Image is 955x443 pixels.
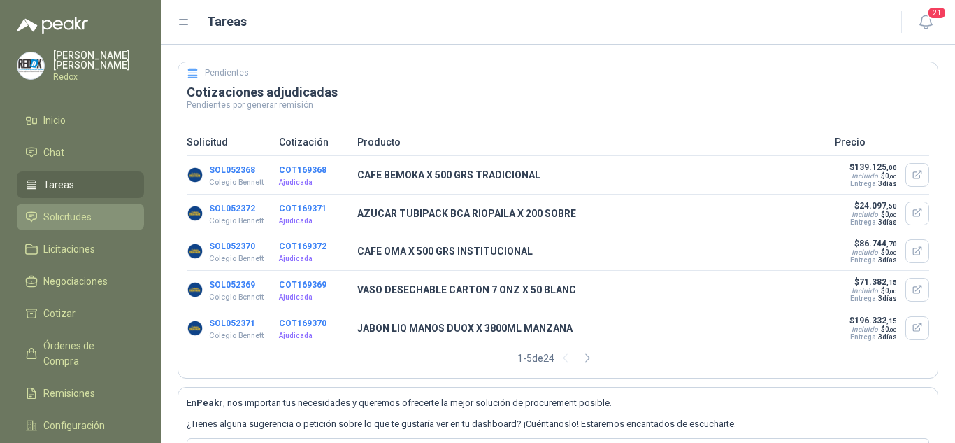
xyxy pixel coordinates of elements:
p: $ [849,277,897,287]
p: AZUCAR TUBIPACK BCA RIOPAILA X 200 SOBRE [357,206,826,221]
h5: Pendientes [205,66,249,80]
span: Órdenes de Compra [43,338,131,369]
button: COT169372 [279,241,326,251]
p: Colegio Bennett [209,216,264,227]
p: En , nos importan tus necesidades y queremos ofrecerte la mejor solución de procurement posible. [187,396,929,410]
button: SOL052372 [209,204,255,213]
span: Licitaciones [43,241,95,257]
p: JABON LIQ MANOS DUOX X 3800ML MANZANA [357,321,826,336]
span: 0 [885,211,897,218]
div: Incluido [852,211,878,218]
span: 24.097 [859,201,897,211]
button: 21 [913,10,938,35]
p: CAFE BEMOKA X 500 GRS TRADICIONAL [357,167,826,183]
p: CAFE OMA X 500 GRS INSTITUCIONAL [357,244,826,259]
a: Licitaciones [17,236,144,262]
span: 21 [927,6,947,20]
span: 86.744 [859,239,897,248]
p: Entrega: [849,295,897,302]
span: ,00 [889,250,897,256]
span: 3 días [878,256,897,264]
a: Tareas [17,171,144,198]
p: Pendientes por generar remisión [187,101,929,109]
button: COT169371 [279,204,326,213]
div: 1 - 5 de 24 [517,347,599,370]
div: Incluido [852,287,878,295]
p: Colegio Bennett [209,177,264,188]
span: 0 [885,248,897,256]
span: ,00 [889,288,897,295]
span: ,70 [886,240,897,248]
span: Configuración [43,418,105,433]
img: Logo peakr [17,17,88,34]
span: 0 [885,325,897,333]
img: Company Logo [17,52,44,79]
span: 3 días [878,180,897,188]
span: 0 [885,287,897,295]
div: Incluido [852,248,878,256]
button: SOL052370 [209,241,255,251]
p: Ajudicada [279,177,349,188]
span: $ [881,211,897,218]
span: $ [881,248,897,256]
p: $ [849,239,897,248]
span: 0 [885,172,897,180]
a: Cotizar [17,300,144,327]
span: Solicitudes [43,209,92,225]
span: ,00 [886,164,897,171]
button: COT169368 [279,165,326,175]
p: Colegio Bennett [209,330,264,342]
button: COT169369 [279,280,326,290]
span: ,15 [886,317,897,325]
a: Solicitudes [17,204,144,230]
span: 3 días [878,295,897,302]
span: ,50 [886,202,897,210]
button: SOL052371 [209,318,255,328]
p: Ajudicada [279,216,349,227]
img: Company Logo [187,281,203,298]
h1: Tareas [207,12,247,31]
p: Colegio Bennett [209,253,264,265]
button: SOL052369 [209,280,255,290]
p: Ajudicada [279,253,349,265]
button: SOL052368 [209,165,255,175]
span: $ [881,325,897,333]
span: 139.125 [854,162,897,172]
p: [PERSON_NAME] [PERSON_NAME] [53,50,144,70]
a: Negociaciones [17,268,144,295]
p: Precio [835,134,929,150]
span: Tareas [43,177,74,192]
img: Company Logo [187,320,203,337]
span: $ [881,287,897,295]
span: Remisiones [43,386,95,401]
span: ,00 [889,212,897,218]
p: Entrega: [849,333,897,341]
p: VASO DESECHABLE CARTON 7 ONZ X 50 BLANC [357,282,826,297]
a: Órdenes de Compra [17,332,144,374]
span: Cotizar [43,306,76,321]
span: $ [881,172,897,180]
div: Incluido [852,325,878,333]
p: Ajudicada [279,292,349,303]
span: Negociaciones [43,274,108,289]
span: ,15 [886,279,897,286]
p: ¿Tienes alguna sugerencia o petición sobre lo que te gustaría ver en tu dashboard? ¡Cuéntanoslo! ... [187,417,929,431]
span: ,00 [889,174,897,180]
span: 3 días [878,333,897,341]
p: Colegio Bennett [209,292,264,303]
span: 3 días [878,218,897,226]
a: Remisiones [17,380,144,407]
a: Chat [17,139,144,166]
span: 71.382 [859,277,897,287]
p: $ [849,201,897,211]
button: COT169370 [279,318,326,328]
p: Redox [53,73,144,81]
div: Incluido [852,172,878,180]
p: Cotización [279,134,349,150]
span: Chat [43,145,64,160]
p: Solicitud [187,134,271,150]
p: Entrega: [849,218,897,226]
a: Configuración [17,412,144,439]
p: Entrega: [849,180,897,188]
p: $ [849,316,897,325]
